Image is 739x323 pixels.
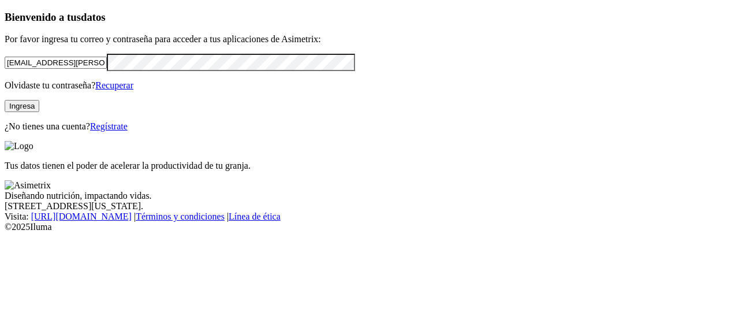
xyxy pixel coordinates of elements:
input: Tu correo [5,57,107,69]
a: [URL][DOMAIN_NAME] [31,211,132,221]
img: Asimetrix [5,180,51,191]
div: © 2025 Iluma [5,222,734,232]
img: Logo [5,141,33,151]
p: Por favor ingresa tu correo y contraseña para acceder a tus aplicaciones de Asimetrix: [5,34,734,44]
p: Tus datos tienen el poder de acelerar la productividad de tu granja. [5,161,734,171]
a: Línea de ética [229,211,281,221]
div: Diseñando nutrición, impactando vidas. [5,191,734,201]
p: Olvidaste tu contraseña? [5,80,734,91]
span: datos [81,11,106,23]
a: Regístrate [90,121,128,131]
button: Ingresa [5,100,39,112]
div: Visita : | | [5,211,734,222]
a: Recuperar [95,80,133,90]
a: Términos y condiciones [136,211,225,221]
h3: Bienvenido a tus [5,11,734,24]
p: ¿No tienes una cuenta? [5,121,734,132]
div: [STREET_ADDRESS][US_STATE]. [5,201,734,211]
